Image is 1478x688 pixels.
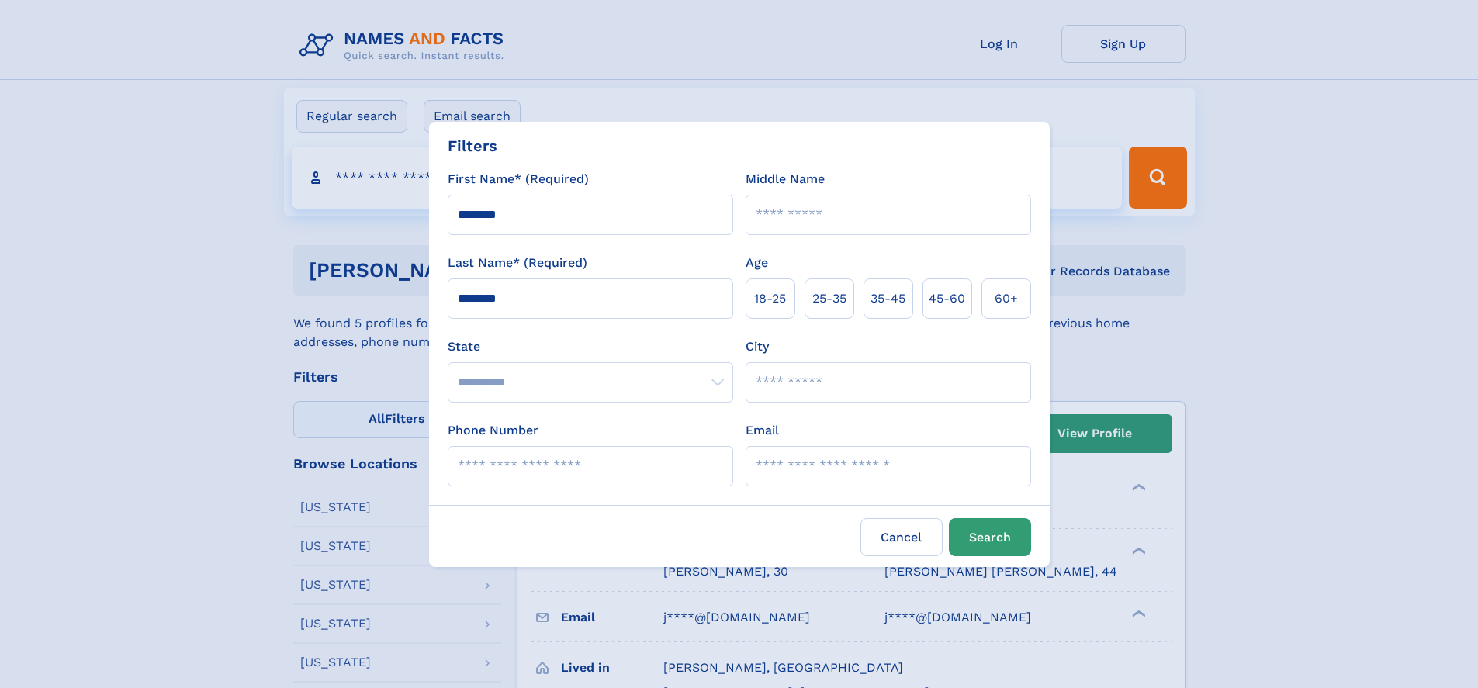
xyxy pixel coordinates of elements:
[746,170,825,188] label: Middle Name
[871,289,905,308] span: 35‑45
[448,170,589,188] label: First Name* (Required)
[746,337,769,356] label: City
[746,254,768,272] label: Age
[929,289,965,308] span: 45‑60
[949,518,1031,556] button: Search
[448,134,497,157] div: Filters
[995,289,1018,308] span: 60+
[754,289,786,308] span: 18‑25
[448,421,538,440] label: Phone Number
[860,518,943,556] label: Cancel
[746,421,779,440] label: Email
[448,254,587,272] label: Last Name* (Required)
[448,337,733,356] label: State
[812,289,846,308] span: 25‑35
